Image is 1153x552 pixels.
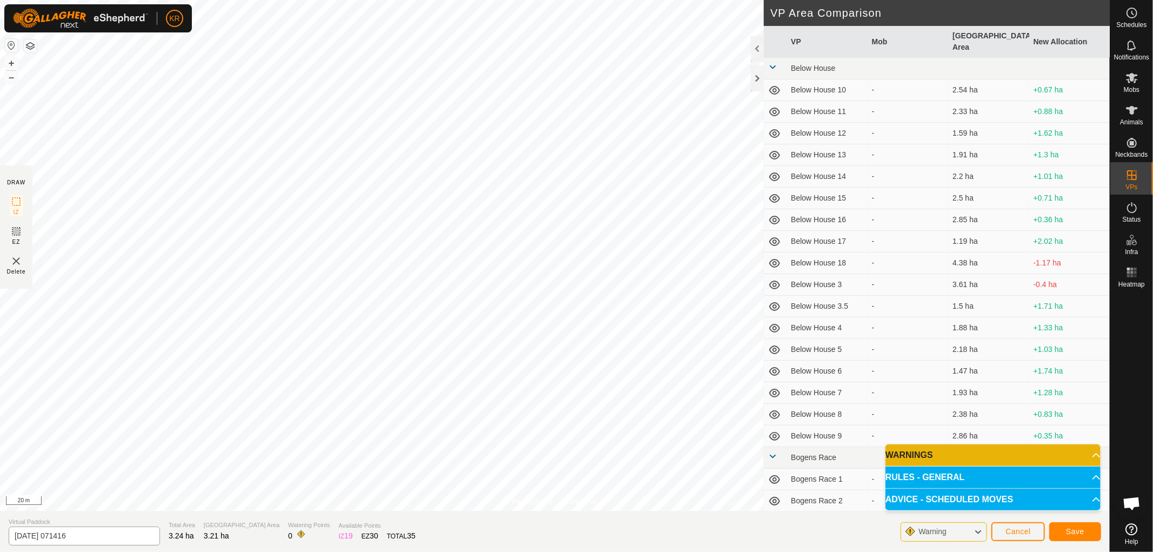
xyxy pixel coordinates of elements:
[1029,26,1110,58] th: New Allocation
[948,123,1029,144] td: 1.59 ha
[787,166,867,188] td: Below House 14
[1125,249,1138,255] span: Infra
[872,214,944,225] div: -
[787,188,867,209] td: Below House 15
[948,339,1029,361] td: 2.18 ha
[1115,151,1148,158] span: Neckbands
[1029,274,1110,296] td: -0.4 ha
[787,79,867,101] td: Below House 10
[1029,231,1110,252] td: +2.02 ha
[872,236,944,247] div: -
[787,425,867,447] td: Below House 9
[7,178,25,187] div: DRAW
[10,255,23,268] img: VP
[1049,522,1101,541] button: Save
[1114,54,1149,61] span: Notifications
[948,382,1029,404] td: 1.93 ha
[885,444,1101,466] p-accordion-header: WARNINGS
[868,26,948,58] th: Mob
[1029,188,1110,209] td: +0.71 ha
[5,39,18,52] button: Reset Map
[948,166,1029,188] td: 2.2 ha
[787,231,867,252] td: Below House 17
[787,404,867,425] td: Below House 8
[787,361,867,382] td: Below House 6
[7,268,26,276] span: Delete
[1125,184,1137,190] span: VPs
[948,101,1029,123] td: 2.33 ha
[787,252,867,274] td: Below House 18
[948,26,1029,58] th: [GEOGRAPHIC_DATA] Area
[948,144,1029,166] td: 1.91 ha
[1029,382,1110,404] td: +1.28 ha
[787,469,867,490] td: Bogens Race 1
[872,301,944,312] div: -
[338,530,352,542] div: IZ
[872,387,944,398] div: -
[512,497,552,507] a: Privacy Policy
[872,474,944,485] div: -
[918,527,947,536] span: Warning
[872,495,944,507] div: -
[787,490,867,512] td: Bogens Race 2
[344,531,353,540] span: 19
[1029,252,1110,274] td: -1.17 ha
[787,123,867,144] td: Below House 12
[872,257,944,269] div: -
[1029,123,1110,144] td: +1.62 ha
[787,296,867,317] td: Below House 3.5
[362,530,378,542] div: EZ
[1116,22,1147,28] span: Schedules
[1124,87,1139,93] span: Mobs
[791,64,836,72] span: Below House
[787,26,867,58] th: VP
[791,453,836,462] span: Bogens Race
[787,339,867,361] td: Below House 5
[948,231,1029,252] td: 1.19 ha
[770,6,1110,19] h2: VP Area Comparison
[1029,296,1110,317] td: +1.71 ha
[787,317,867,339] td: Below House 4
[872,322,944,334] div: -
[948,361,1029,382] td: 1.47 ha
[1029,317,1110,339] td: +1.33 ha
[948,274,1029,296] td: 3.61 ha
[387,530,416,542] div: TOTAL
[5,57,18,70] button: +
[14,208,19,216] span: IZ
[872,171,944,182] div: -
[5,71,18,84] button: –
[204,531,229,540] span: 3.21 ha
[872,106,944,117] div: -
[1029,404,1110,425] td: +0.83 ha
[169,13,179,24] span: KR
[948,296,1029,317] td: 1.5 ha
[1029,361,1110,382] td: +1.74 ha
[872,365,944,377] div: -
[991,522,1045,541] button: Cancel
[407,531,416,540] span: 35
[1029,209,1110,231] td: +0.36 ha
[948,317,1029,339] td: 1.88 ha
[1029,79,1110,101] td: +0.67 ha
[787,209,867,231] td: Below House 16
[565,497,597,507] a: Contact Us
[1120,119,1143,125] span: Animals
[12,238,21,246] span: EZ
[787,274,867,296] td: Below House 3
[872,279,944,290] div: -
[948,209,1029,231] td: 2.85 ha
[1029,101,1110,123] td: +0.88 ha
[787,382,867,404] td: Below House 7
[872,430,944,442] div: -
[204,521,279,530] span: [GEOGRAPHIC_DATA] Area
[169,531,194,540] span: 3.24 ha
[872,192,944,204] div: -
[948,404,1029,425] td: 2.38 ha
[1066,527,1084,536] span: Save
[1125,538,1138,545] span: Help
[1029,166,1110,188] td: +1.01 ha
[24,39,37,52] button: Map Layers
[872,84,944,96] div: -
[885,489,1101,510] p-accordion-header: ADVICE - SCHEDULED MOVES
